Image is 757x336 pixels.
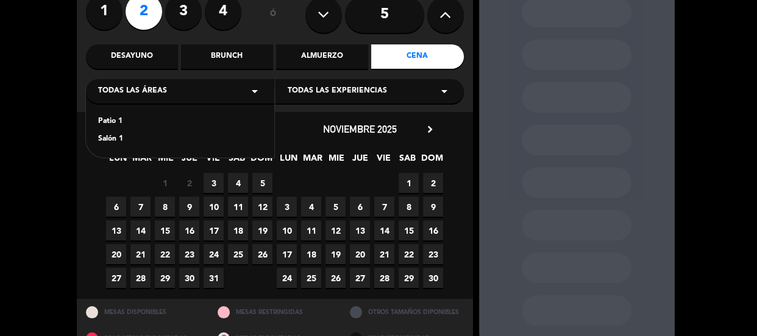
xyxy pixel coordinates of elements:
span: VIE [203,151,223,171]
span: SAB [227,151,247,171]
span: 12 [325,220,346,240]
span: 13 [106,220,126,240]
span: 22 [399,244,419,264]
span: LUN [108,151,128,171]
div: Patio 1 [98,116,262,128]
span: 6 [106,197,126,217]
div: Desayuno [86,44,178,69]
i: chevron_right [424,123,436,136]
span: 17 [204,220,224,240]
span: Todas las áreas [98,85,167,97]
span: 31 [204,268,224,288]
div: MESAS DISPONIBLES [77,299,209,325]
span: 24 [204,244,224,264]
span: 16 [423,220,443,240]
span: 29 [399,268,419,288]
span: 23 [423,244,443,264]
span: 3 [204,173,224,193]
span: 13 [350,220,370,240]
span: 1 [155,173,175,193]
span: 18 [301,244,321,264]
span: 28 [374,268,394,288]
span: 30 [179,268,199,288]
span: MAR [302,151,322,171]
span: 16 [179,220,199,240]
span: 10 [204,197,224,217]
span: VIE [374,151,394,171]
span: 26 [252,244,272,264]
span: 14 [374,220,394,240]
span: 7 [374,197,394,217]
span: 21 [374,244,394,264]
span: 9 [423,197,443,217]
span: 27 [350,268,370,288]
div: MESAS RESTRINGIDAS [208,299,341,325]
span: 28 [130,268,151,288]
span: 27 [106,268,126,288]
span: 25 [228,244,248,264]
div: Almuerzo [276,44,368,69]
span: 18 [228,220,248,240]
i: arrow_drop_down [437,84,452,99]
span: 3 [277,197,297,217]
span: 12 [252,197,272,217]
div: Cena [371,44,463,69]
span: 7 [130,197,151,217]
span: 24 [277,268,297,288]
span: DOM [421,151,441,171]
span: 4 [301,197,321,217]
span: 15 [155,220,175,240]
span: 17 [277,244,297,264]
span: 19 [252,220,272,240]
span: MAR [132,151,152,171]
span: 8 [155,197,175,217]
span: 19 [325,244,346,264]
span: 15 [399,220,419,240]
span: 4 [228,173,248,193]
span: DOM [251,151,271,171]
span: 6 [350,197,370,217]
span: 2 [179,173,199,193]
div: OTROS TAMAÑOS DIPONIBLES [341,299,473,325]
span: 30 [423,268,443,288]
span: 25 [301,268,321,288]
i: arrow_drop_down [247,84,262,99]
span: 8 [399,197,419,217]
span: 11 [228,197,248,217]
span: 22 [155,244,175,264]
span: Todas las experiencias [288,85,387,97]
span: 23 [179,244,199,264]
span: MIE [155,151,176,171]
span: noviembre 2025 [323,123,397,135]
span: 9 [179,197,199,217]
span: 10 [277,220,297,240]
span: 5 [325,197,346,217]
span: 5 [252,173,272,193]
div: Brunch [181,44,273,69]
span: LUN [279,151,299,171]
span: 21 [130,244,151,264]
span: JUE [350,151,370,171]
div: Salón 1 [98,133,262,145]
span: 26 [325,268,346,288]
span: 11 [301,220,321,240]
span: 20 [350,244,370,264]
span: MIE [326,151,346,171]
span: 2 [423,173,443,193]
span: 29 [155,268,175,288]
span: 1 [399,173,419,193]
span: 14 [130,220,151,240]
span: SAB [397,151,418,171]
span: JUE [179,151,199,171]
span: 20 [106,244,126,264]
